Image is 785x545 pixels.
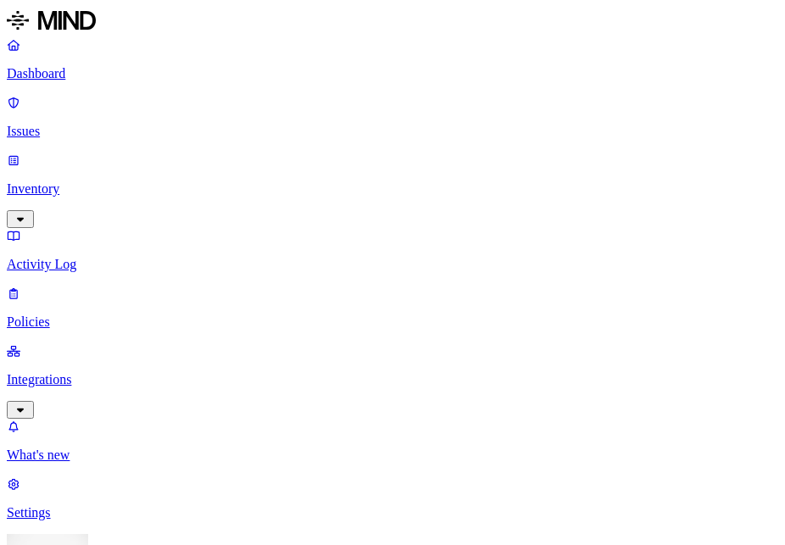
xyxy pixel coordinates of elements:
[7,66,778,81] p: Dashboard
[7,372,778,387] p: Integrations
[7,505,778,520] p: Settings
[7,7,96,34] img: MIND
[7,448,778,463] p: What's new
[7,314,778,330] p: Policies
[7,257,778,272] p: Activity Log
[7,181,778,197] p: Inventory
[7,124,778,139] p: Issues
